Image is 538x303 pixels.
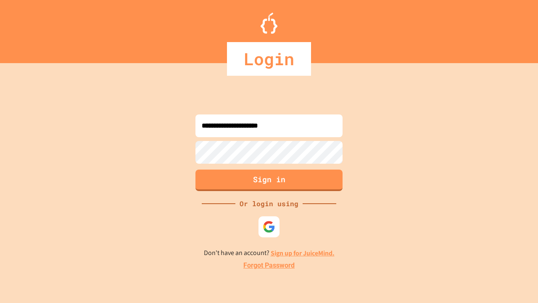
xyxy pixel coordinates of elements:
img: google-icon.svg [263,221,275,233]
a: Forgot Password [243,260,295,271]
div: Login [227,42,311,76]
div: Or login using [235,199,303,209]
a: Sign up for JuiceMind. [271,249,335,258]
button: Sign in [195,170,343,191]
img: Logo.svg [261,13,277,34]
p: Don't have an account? [204,248,335,258]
